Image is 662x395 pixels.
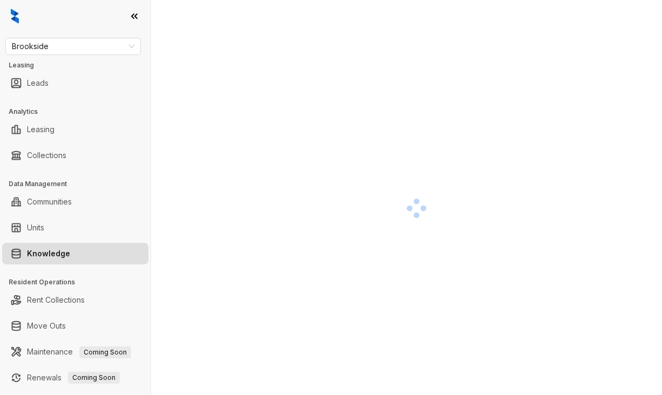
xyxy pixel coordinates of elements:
[2,119,148,140] li: Leasing
[2,367,148,389] li: Renewals
[2,341,148,363] li: Maintenance
[27,145,66,166] a: Collections
[27,243,70,264] a: Knowledge
[2,243,148,264] li: Knowledge
[2,72,148,94] li: Leads
[2,191,148,213] li: Communities
[68,372,120,384] span: Coming Soon
[9,107,151,117] h3: Analytics
[2,289,148,311] li: Rent Collections
[79,346,131,358] span: Coming Soon
[27,289,85,311] a: Rent Collections
[9,179,151,189] h3: Data Management
[11,9,19,24] img: logo
[2,315,148,337] li: Move Outs
[27,217,44,239] a: Units
[9,60,151,70] h3: Leasing
[27,119,54,140] a: Leasing
[2,217,148,239] li: Units
[27,367,120,389] a: RenewalsComing Soon
[27,191,72,213] a: Communities
[27,72,49,94] a: Leads
[12,38,134,55] span: Brookside
[2,145,148,166] li: Collections
[9,277,151,287] h3: Resident Operations
[27,315,66,337] a: Move Outs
